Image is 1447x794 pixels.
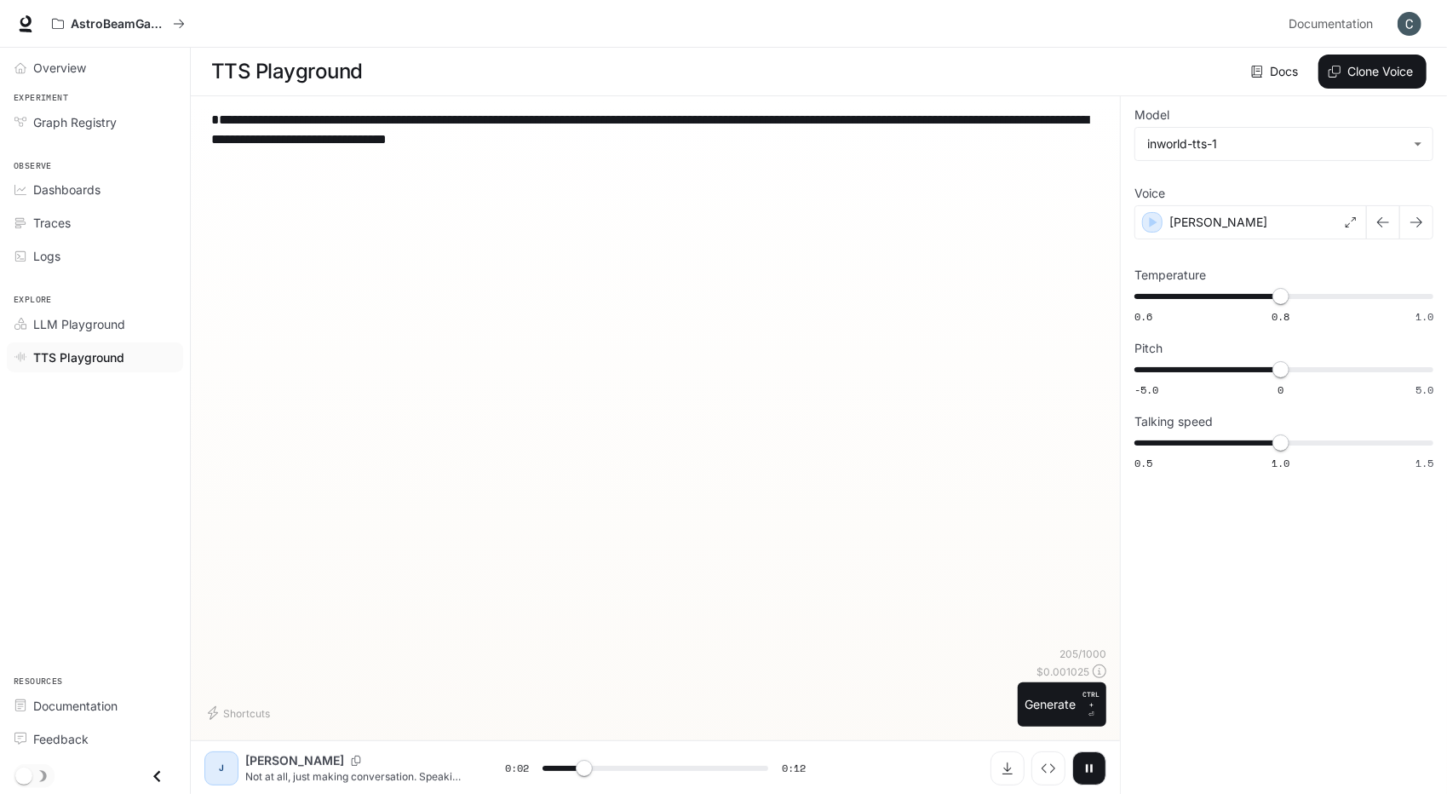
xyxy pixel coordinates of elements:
button: Download audio [991,751,1025,785]
p: Pitch [1134,342,1163,354]
img: User avatar [1398,12,1421,36]
button: User avatar [1392,7,1427,41]
a: Documentation [1282,7,1386,41]
span: Feedback [33,730,89,748]
span: Traces [33,214,71,232]
a: Overview [7,53,183,83]
a: Docs [1248,55,1305,89]
span: LLM Playground [33,315,125,333]
button: Clone Voice [1318,55,1427,89]
a: Traces [7,208,183,238]
span: 0.6 [1134,309,1152,324]
a: Graph Registry [7,107,183,137]
div: inworld-tts-1 [1135,128,1433,160]
span: 0:12 [782,760,806,777]
a: Dashboards [7,175,183,204]
button: All workspaces [44,7,192,41]
button: Inspect [1031,751,1065,785]
p: [PERSON_NAME] [245,752,344,769]
a: Feedback [7,724,183,754]
p: AstroBeamGame [71,17,166,32]
p: 205 / 1000 [1059,647,1106,661]
p: Talking speed [1134,416,1213,428]
span: 0 [1278,383,1283,397]
span: Overview [33,59,86,77]
p: Not at all, just making conversation. Speaking of things I can't do...I had to RSVP 'maybe' to [P... [245,769,464,784]
button: GenerateCTRL +⏎ [1018,682,1106,727]
span: 0.5 [1134,456,1152,470]
span: 0.8 [1272,309,1289,324]
span: 1.5 [1415,456,1433,470]
a: Logs [7,241,183,271]
span: 1.0 [1415,309,1433,324]
p: [PERSON_NAME] [1169,214,1267,231]
p: Temperature [1134,269,1206,281]
h1: TTS Playground [211,55,363,89]
span: Documentation [1289,14,1373,35]
a: Documentation [7,691,183,721]
span: Dashboards [33,181,100,198]
span: 5.0 [1415,383,1433,397]
span: Dark mode toggle [15,766,32,785]
button: Shortcuts [204,699,277,727]
span: Logs [33,247,60,265]
span: Graph Registry [33,113,117,131]
div: J [208,755,235,782]
p: ⏎ [1082,689,1100,720]
div: inworld-tts-1 [1147,135,1405,152]
p: Voice [1134,187,1165,199]
span: 0:02 [505,760,529,777]
p: CTRL + [1082,689,1100,710]
span: -5.0 [1134,383,1158,397]
span: Documentation [33,697,118,715]
span: 1.0 [1272,456,1289,470]
a: TTS Playground [7,342,183,372]
a: LLM Playground [7,309,183,339]
button: Close drawer [138,759,176,794]
p: $ 0.001025 [1036,665,1089,679]
p: Model [1134,109,1169,121]
span: TTS Playground [33,348,124,366]
button: Copy Voice ID [344,756,368,766]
